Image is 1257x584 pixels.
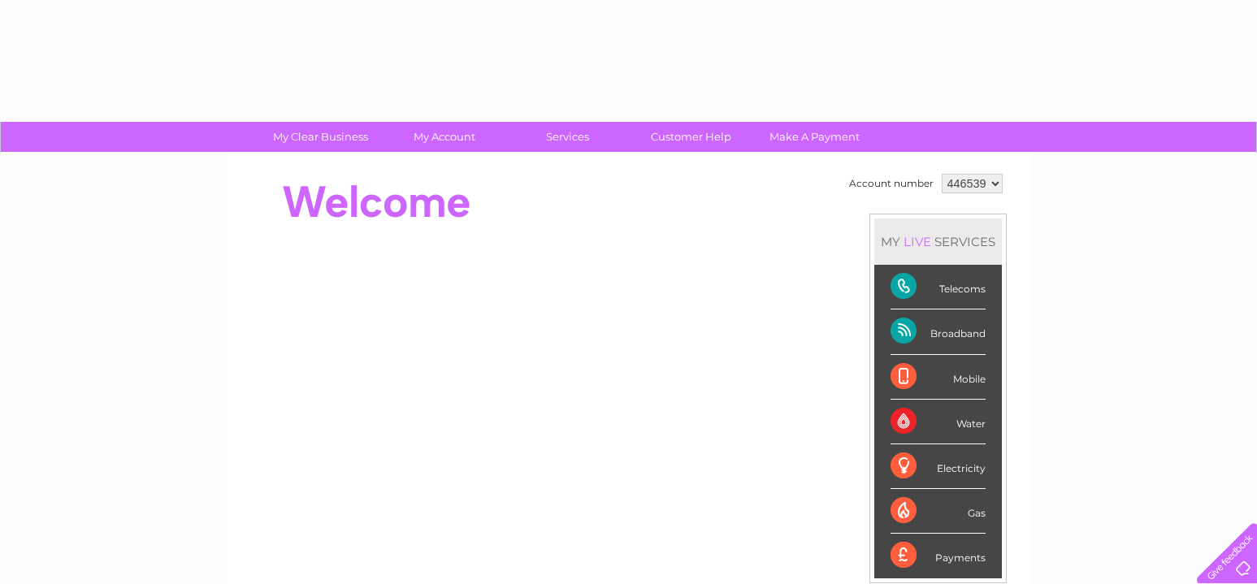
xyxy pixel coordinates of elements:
[900,234,934,249] div: LIVE
[845,170,938,197] td: Account number
[874,218,1002,265] div: MY SERVICES
[891,444,986,489] div: Electricity
[501,122,635,152] a: Services
[891,265,986,309] div: Telecoms
[891,400,986,444] div: Water
[891,309,986,354] div: Broadband
[891,534,986,578] div: Payments
[891,355,986,400] div: Mobile
[624,122,758,152] a: Customer Help
[748,122,882,152] a: Make A Payment
[377,122,511,152] a: My Account
[254,122,388,152] a: My Clear Business
[891,489,986,534] div: Gas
